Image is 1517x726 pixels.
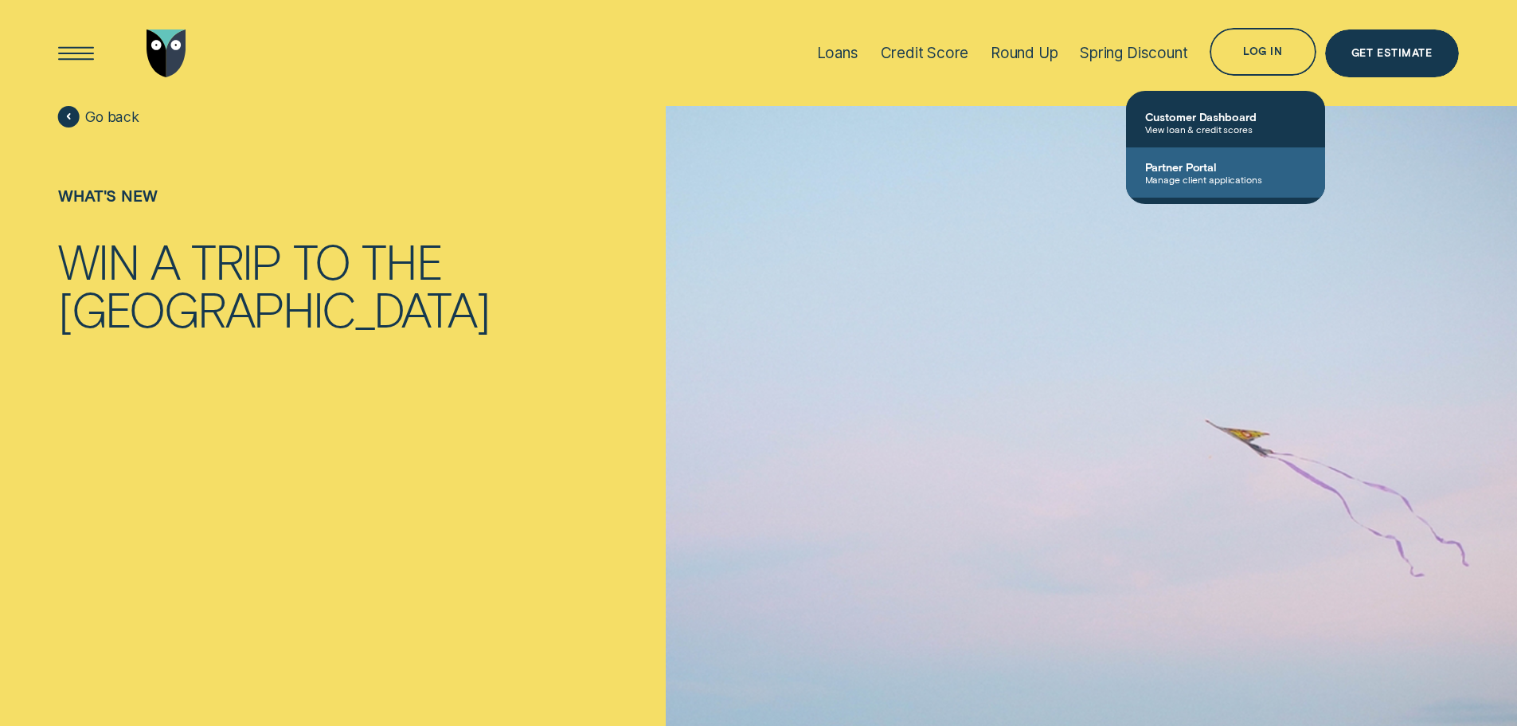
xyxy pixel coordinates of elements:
div: Loans [817,44,858,62]
button: Log in [1210,28,1316,76]
div: to [293,237,350,285]
div: [GEOGRAPHIC_DATA] [58,285,489,332]
div: Win [58,237,139,285]
div: the [362,237,442,285]
div: trip [191,237,282,285]
button: Open Menu [53,29,100,77]
div: a [151,237,179,285]
span: Partner Portal [1145,160,1306,174]
a: Customer DashboardView loan & credit scores [1126,97,1325,147]
div: Credit Score [881,44,969,62]
span: View loan & credit scores [1145,124,1306,135]
div: Spring Discount [1080,44,1187,62]
span: Customer Dashboard [1145,110,1306,124]
h1: Win a trip to the Maldives [58,237,489,332]
div: What's new [58,186,489,205]
a: Get Estimate [1325,29,1459,77]
span: Go back [85,108,139,126]
a: Partner PortalManage client applications [1126,147,1325,198]
a: Go back [58,106,139,128]
img: Wisr [147,29,186,77]
span: Manage client applications [1145,174,1306,185]
div: Round Up [991,44,1058,62]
